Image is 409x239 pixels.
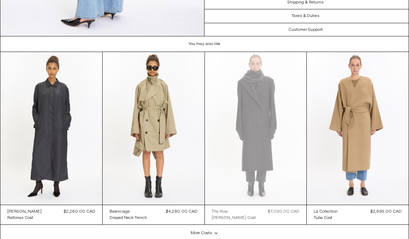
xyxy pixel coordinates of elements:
img: Dries Van Noten Raltonas Coat in dark green [0,52,102,205]
a: Draped Neck Trench [110,215,147,221]
div: Raltonas Coat [7,215,33,221]
img: The Row Hariet Coat [205,52,307,205]
a: [PERSON_NAME] [7,209,42,215]
div: The Row [212,209,228,215]
a: Raltonas Coat [7,215,42,221]
div: $7,030.00 CAD [268,209,299,215]
a: La Collection [314,209,338,215]
a: Balenciaga [110,209,147,215]
img: Balenciaga Draped Neck Trench in beige [103,52,204,205]
img: La Collection Tuba Coat in grey [307,52,409,205]
a: The Row [212,209,256,215]
div: Balenciaga [110,209,130,215]
div: $2,695.00 CAD [371,209,402,215]
div: Tuba Coat [314,215,332,221]
div: $2,260.00 CAD [64,209,95,215]
h1: You may also like [0,36,409,52]
a: Tuba Coat [314,215,338,221]
div: $4,290.00 CAD [166,209,198,215]
h3: Customer Support [288,27,323,32]
a: [PERSON_NAME] Coat [212,215,256,221]
h3: Taxes & Duties [291,14,320,18]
